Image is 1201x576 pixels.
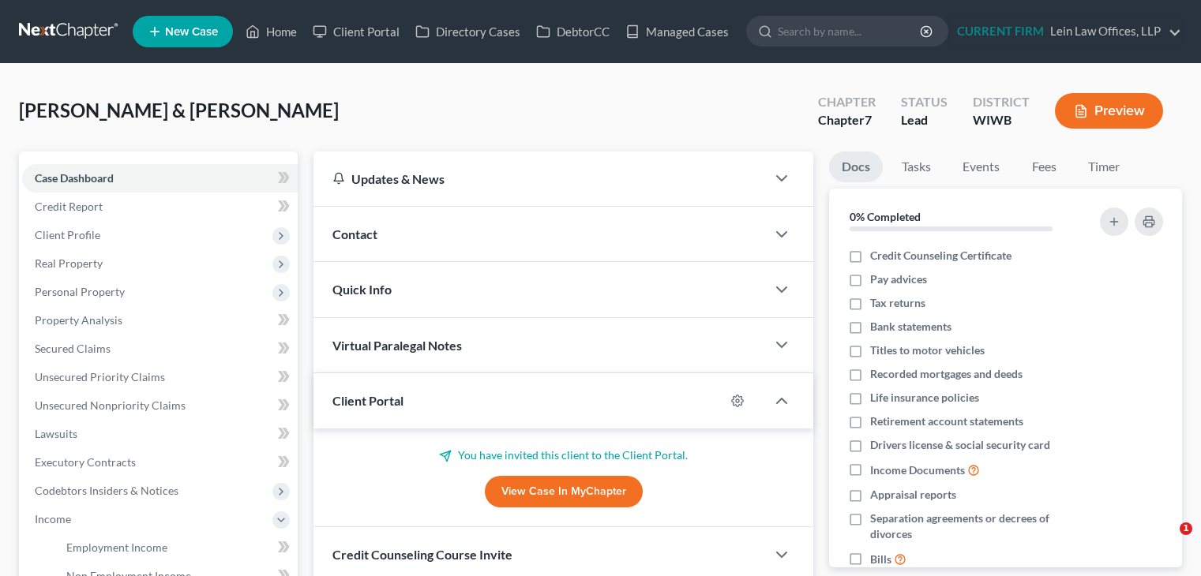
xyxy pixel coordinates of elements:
a: Property Analysis [22,306,298,335]
span: Client Profile [35,228,100,241]
span: Unsecured Priority Claims [35,370,165,383]
span: Property Analysis [35,313,122,327]
strong: CURRENT FIRM [957,24,1044,38]
span: Recorded mortgages and deeds [870,366,1023,382]
span: Credit Counseling Course Invite [332,547,512,562]
a: Unsecured Nonpriority Claims [22,391,298,420]
div: WIWB [973,111,1030,129]
span: Retirement account statements [870,413,1023,429]
a: DebtorCC [528,17,617,46]
span: Contact [332,226,377,241]
span: Lawsuits [35,427,77,440]
div: Chapter [818,111,876,129]
a: Events [950,151,1012,182]
button: Preview [1055,93,1163,129]
span: Secured Claims [35,342,111,355]
a: Fees [1019,151,1069,182]
a: Tasks [889,151,944,182]
strong: 0% Completed [850,210,921,223]
span: Case Dashboard [35,171,114,185]
a: Timer [1075,151,1132,182]
div: District [973,93,1030,111]
div: Chapter [818,93,876,111]
span: Separation agreements or decrees of divorces [870,511,1080,542]
span: Client Portal [332,393,403,408]
span: Appraisal reports [870,487,956,503]
span: Personal Property [35,285,125,298]
span: Virtual Paralegal Notes [332,338,462,353]
a: Secured Claims [22,335,298,363]
div: Updates & News [332,170,747,187]
span: Unsecured Nonpriority Claims [35,398,186,412]
span: Pay advices [870,271,927,287]
span: Quick Info [332,282,392,297]
span: Executory Contracts [35,455,136,469]
input: Search by name... [778,17,922,46]
span: Income Documents [870,462,965,478]
a: Docs [829,151,883,182]
iframe: Intercom live chat [1147,522,1185,560]
span: Employment Income [66,540,167,554]
span: New Case [165,26,218,38]
a: Executory Contracts [22,448,298,477]
span: 1 [1180,522,1192,535]
span: 7 [865,112,872,127]
div: Lead [901,111,948,129]
a: CURRENT FIRMLein Law Offices, LLP [949,17,1181,46]
span: Titles to motor vehicles [870,342,985,358]
span: Credit Counseling Certificate [870,248,1011,264]
a: Unsecured Priority Claims [22,363,298,391]
a: Client Portal [305,17,407,46]
a: Case Dashboard [22,164,298,193]
span: [PERSON_NAME] & [PERSON_NAME] [19,99,339,122]
span: Tax returns [870,295,925,311]
span: Drivers license & social security card [870,437,1050,453]
a: Credit Report [22,193,298,221]
div: Status [901,93,948,111]
span: Bills [870,552,891,567]
span: Bank statements [870,319,951,335]
a: Directory Cases [407,17,528,46]
a: Home [238,17,305,46]
a: Lawsuits [22,420,298,448]
span: Codebtors Insiders & Notices [35,484,178,497]
span: Life insurance policies [870,390,979,406]
span: Real Property [35,256,103,270]
p: You have invited this client to the Client Portal. [332,447,794,463]
a: View Case in MyChapter [485,476,643,507]
span: Income [35,512,71,526]
a: Employment Income [54,533,298,562]
span: Credit Report [35,200,103,213]
a: Managed Cases [617,17,737,46]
